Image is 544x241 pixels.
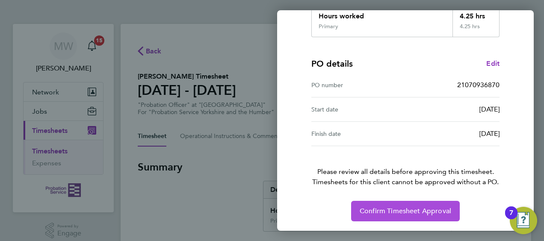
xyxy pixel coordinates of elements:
[452,23,500,37] div: 4.25 hrs
[311,129,405,139] div: Finish date
[351,201,460,221] button: Confirm Timesheet Approval
[311,80,405,90] div: PO number
[510,207,537,234] button: Open Resource Center, 7 new notifications
[311,104,405,115] div: Start date
[301,177,510,187] span: Timesheets for this client cannot be approved without a PO.
[360,207,451,215] span: Confirm Timesheet Approval
[486,59,500,69] a: Edit
[312,4,452,23] div: Hours worked
[486,59,500,68] span: Edit
[405,129,500,139] div: [DATE]
[319,23,338,30] div: Primary
[457,81,500,89] span: 21070936870
[301,146,510,187] p: Please review all details before approving this timesheet.
[509,213,513,224] div: 7
[311,58,353,70] h4: PO details
[452,4,500,23] div: 4.25 hrs
[405,104,500,115] div: [DATE]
